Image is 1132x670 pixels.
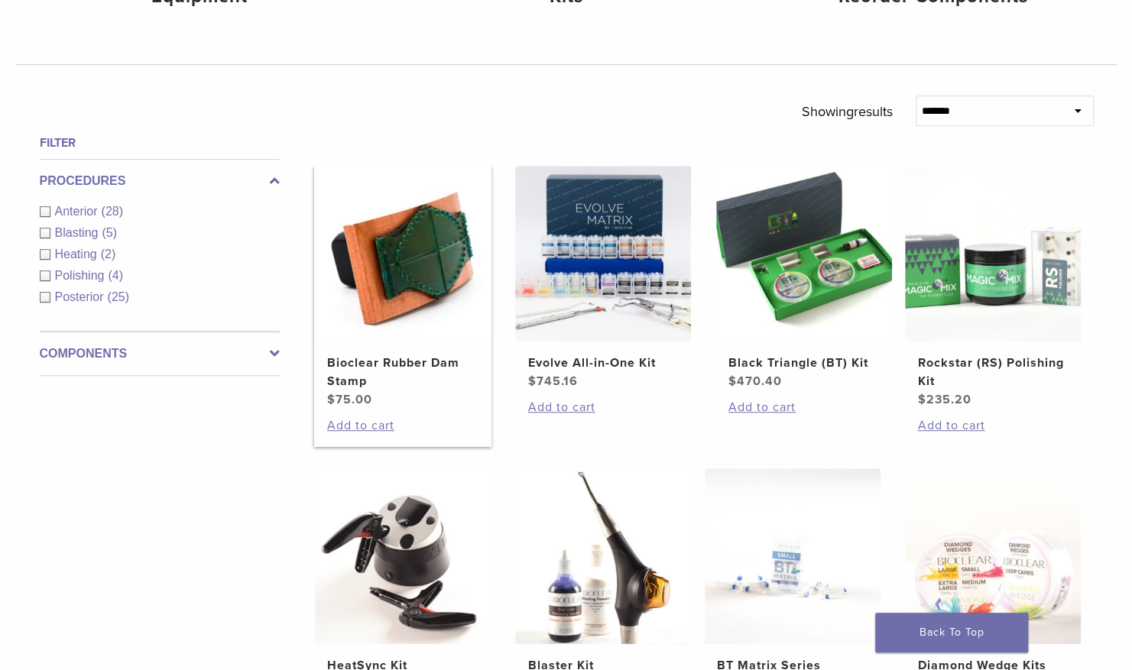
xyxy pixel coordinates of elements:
bdi: 235.20 [917,392,971,407]
bdi: 470.40 [728,374,782,389]
label: Procedures [40,172,280,190]
a: Add to cart: “Evolve All-in-One Kit” [527,398,679,416]
img: Diamond Wedge Kits [905,468,1081,644]
span: Heating [55,248,101,261]
h2: Black Triangle (BT) Kit [728,354,880,372]
img: Blaster Kit [515,468,691,644]
h4: Filter [40,134,280,152]
span: Polishing [55,269,109,282]
span: (28) [102,205,123,218]
span: $ [917,392,926,407]
span: Blasting [55,226,102,239]
h2: Bioclear Rubber Dam Stamp [327,354,478,390]
span: (2) [101,248,116,261]
img: Black Triangle (BT) Kit [716,166,892,341]
a: Evolve All-in-One KitEvolve All-in-One Kit $745.16 [514,166,692,390]
span: $ [327,392,336,407]
a: Black Triangle (BT) KitBlack Triangle (BT) Kit $470.40 [715,166,894,390]
bdi: 745.16 [527,374,577,389]
a: Rockstar (RS) Polishing KitRockstar (RS) Polishing Kit $235.20 [904,166,1082,409]
img: Rockstar (RS) Polishing Kit [905,166,1081,341]
img: Evolve All-in-One Kit [515,166,691,341]
a: Bioclear Rubber Dam StampBioclear Rubber Dam Stamp $75.00 [314,166,492,409]
span: (4) [108,269,123,282]
a: Add to cart: “Bioclear Rubber Dam Stamp” [327,416,478,435]
span: Posterior [55,290,108,303]
p: Showing results [802,95,893,128]
span: (5) [102,226,117,239]
span: Anterior [55,205,102,218]
span: $ [728,374,737,389]
img: HeatSync Kit [315,468,491,644]
a: Back To Top [875,613,1028,652]
a: Add to cart: “Black Triangle (BT) Kit” [728,398,880,416]
img: Bioclear Rubber Dam Stamp [315,166,491,341]
h2: Rockstar (RS) Polishing Kit [917,354,1069,390]
bdi: 75.00 [327,392,372,407]
span: $ [527,374,536,389]
img: BT Matrix Series [705,468,881,644]
span: (25) [108,290,129,303]
a: Add to cart: “Rockstar (RS) Polishing Kit” [917,416,1069,435]
label: Components [40,345,280,363]
h2: Evolve All-in-One Kit [527,354,679,372]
